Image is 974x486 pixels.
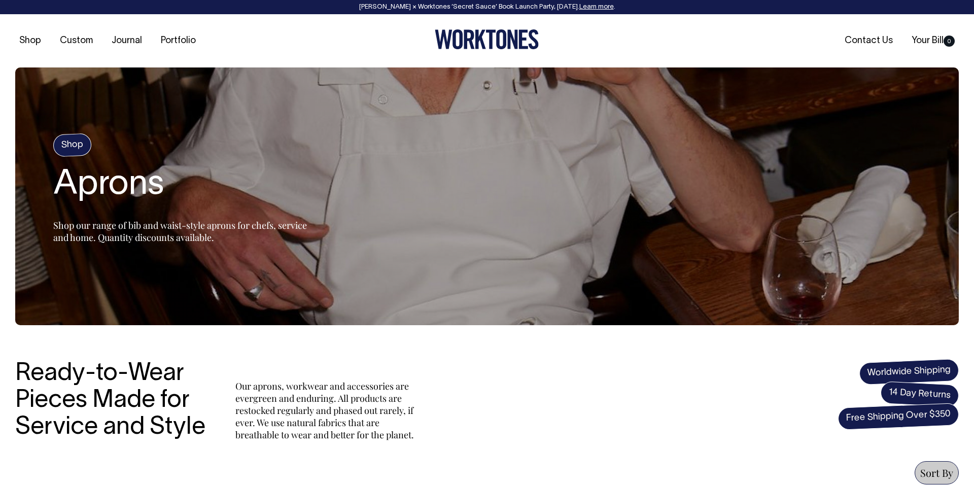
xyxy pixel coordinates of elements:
span: Worldwide Shipping [859,359,959,385]
h4: Shop [53,133,92,157]
a: Portfolio [157,32,200,49]
h3: Ready-to-Wear Pieces Made for Service and Style [15,361,213,441]
h1: Aprons [53,166,307,204]
a: Learn more [579,4,614,10]
div: [PERSON_NAME] × Worktones ‘Secret Sauce’ Book Launch Party, [DATE]. . [10,4,964,11]
span: 0 [944,36,955,47]
a: Custom [56,32,97,49]
a: Contact Us [841,32,897,49]
a: Shop [15,32,45,49]
p: Our aprons, workwear and accessories are evergreen and enduring. All products are restocked regul... [235,380,418,441]
span: Free Shipping Over $350 [838,403,959,430]
span: 14 Day Returns [880,381,959,407]
a: Your Bill0 [908,32,959,49]
a: Journal [108,32,146,49]
span: Shop our range of bib and waist-style aprons for chefs, service and home. Quantity discounts avai... [53,219,307,244]
span: Sort By [920,466,953,479]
